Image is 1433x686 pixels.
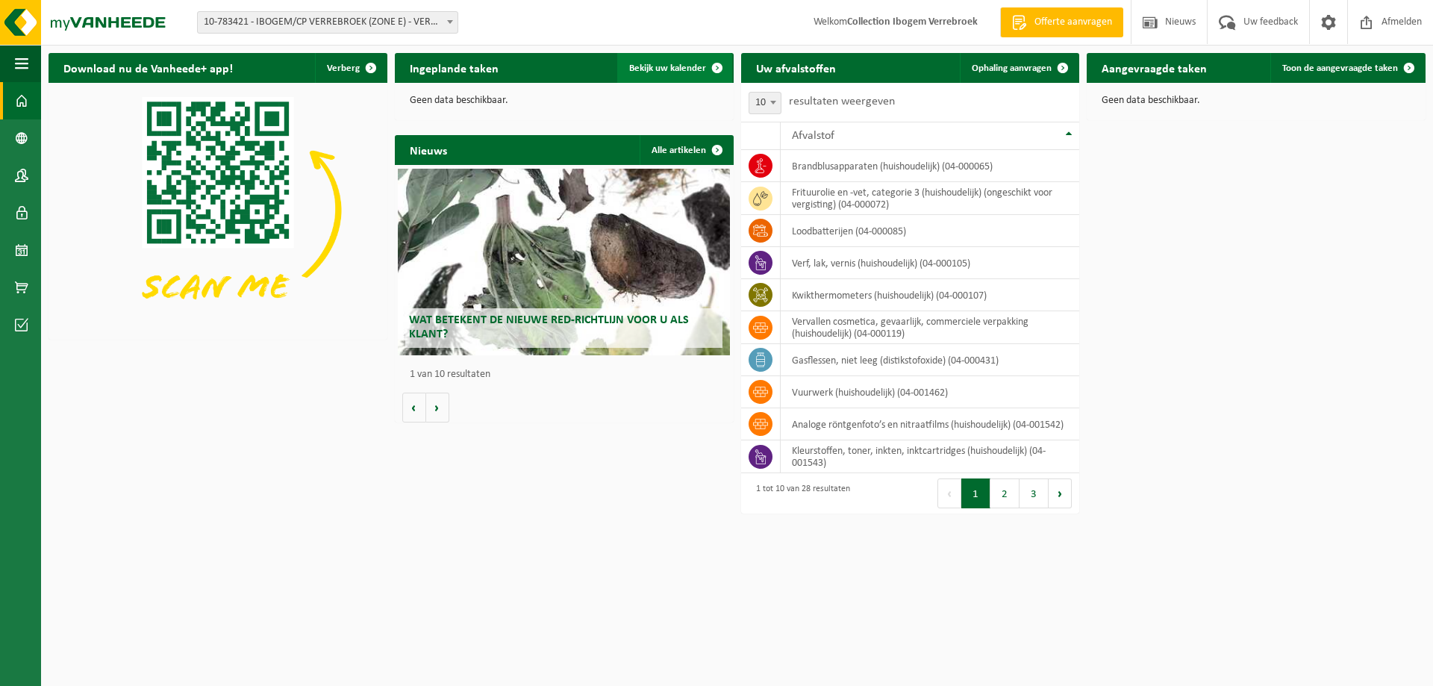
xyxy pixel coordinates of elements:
[741,53,851,82] h2: Uw afvalstoffen
[315,53,386,83] button: Verberg
[789,96,895,107] label: resultaten weergeven
[410,96,719,106] p: Geen data beschikbaar.
[961,478,990,508] button: 1
[781,150,1080,182] td: brandblusapparaten (huishoudelijk) (04-000065)
[781,215,1080,247] td: loodbatterijen (04-000085)
[395,135,462,164] h2: Nieuws
[1102,96,1411,106] p: Geen data beschikbaar.
[1020,478,1049,508] button: 3
[781,247,1080,279] td: verf, lak, vernis (huishoudelijk) (04-000105)
[617,53,732,83] a: Bekijk uw kalender
[49,53,248,82] h2: Download nu de Vanheede+ app!
[749,92,781,114] span: 10
[781,376,1080,408] td: vuurwerk (huishoudelijk) (04-001462)
[197,11,458,34] span: 10-783421 - IBOGEM/CP VERREBROEK (ZONE E) - VERREBROEK
[749,477,850,510] div: 1 tot 10 van 28 resultaten
[972,63,1052,73] span: Ophaling aanvragen
[426,393,449,422] button: Volgende
[1031,15,1116,30] span: Offerte aanvragen
[629,63,706,73] span: Bekijk uw kalender
[781,279,1080,311] td: kwikthermometers (huishoudelijk) (04-000107)
[409,314,689,340] span: Wat betekent de nieuwe RED-richtlijn voor u als klant?
[640,135,732,165] a: Alle artikelen
[1087,53,1222,82] h2: Aangevraagde taken
[198,12,458,33] span: 10-783421 - IBOGEM/CP VERREBROEK (ZONE E) - VERREBROEK
[781,311,1080,344] td: vervallen cosmetica, gevaarlijk, commerciele verpakking (huishoudelijk) (04-000119)
[398,169,730,355] a: Wat betekent de nieuwe RED-richtlijn voor u als klant?
[960,53,1078,83] a: Ophaling aanvragen
[937,478,961,508] button: Previous
[781,408,1080,440] td: analoge röntgenfoto’s en nitraatfilms (huishoudelijk) (04-001542)
[327,63,360,73] span: Verberg
[402,393,426,422] button: Vorige
[49,83,387,337] img: Download de VHEPlus App
[749,93,781,113] span: 10
[990,478,1020,508] button: 2
[1282,63,1398,73] span: Toon de aangevraagde taken
[1000,7,1123,37] a: Offerte aanvragen
[395,53,513,82] h2: Ingeplande taken
[847,16,978,28] strong: Collection Ibogem Verrebroek
[781,440,1080,473] td: kleurstoffen, toner, inkten, inktcartridges (huishoudelijk) (04-001543)
[1049,478,1072,508] button: Next
[781,344,1080,376] td: gasflessen, niet leeg (distikstofoxide) (04-000431)
[1270,53,1424,83] a: Toon de aangevraagde taken
[410,369,726,380] p: 1 van 10 resultaten
[792,130,834,142] span: Afvalstof
[781,182,1080,215] td: frituurolie en -vet, categorie 3 (huishoudelijk) (ongeschikt voor vergisting) (04-000072)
